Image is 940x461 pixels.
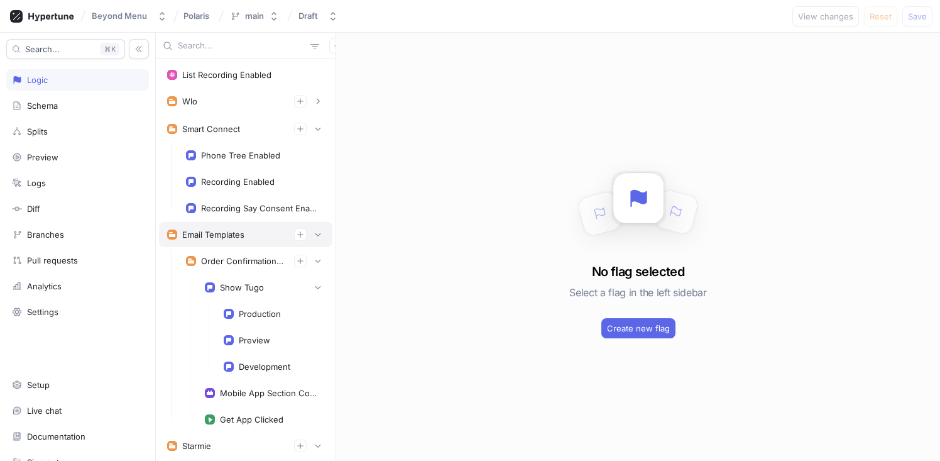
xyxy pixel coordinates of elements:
button: Create new flag [601,318,675,338]
div: Beyond Menu [92,11,147,21]
div: Diff [27,204,40,214]
button: Draft [293,6,343,26]
div: List Recording Enabled [182,70,271,80]
span: View changes [798,13,853,20]
input: Search... [178,40,305,52]
button: Beyond Menu [87,6,172,26]
div: Logic [27,75,48,85]
div: Show Tugo [220,282,264,292]
div: Settings [27,307,58,317]
div: Splits [27,126,48,136]
div: Live chat [27,406,62,416]
div: Branches [27,230,64,240]
div: Order Confirmation Email [201,256,284,266]
div: Production [239,309,281,319]
button: View changes [792,6,859,26]
div: Schema [27,101,58,111]
span: Save [908,13,927,20]
h5: Select a flag in the left sidebar [569,281,706,304]
div: Starmie [182,441,211,451]
div: Mobile App Section Content [220,388,319,398]
span: Create new flag [607,325,670,332]
div: main [245,11,264,21]
h3: No flag selected [592,262,684,281]
a: Documentation [6,426,149,447]
div: Setup [27,380,50,390]
span: Polaris [183,11,209,20]
div: Preview [239,335,270,345]
div: Draft [298,11,318,21]
button: Search...K [6,39,125,59]
span: Reset [870,13,892,20]
div: K [100,43,119,55]
span: Search... [25,45,60,53]
div: Phone Tree Enabled [201,150,280,160]
div: Preview [27,152,58,162]
button: Reset [864,6,897,26]
div: Pull requests [27,255,78,265]
div: Email Templates [182,230,244,240]
button: main [225,6,284,26]
div: Smart Connect [182,124,240,134]
div: Documentation [27,431,85,442]
div: Development [239,362,290,372]
div: Recording Say Consent Enabled [201,203,319,213]
div: Recording Enabled [201,177,275,187]
div: Logs [27,178,46,188]
div: Wlo [182,96,197,106]
div: Get App Clicked [220,414,283,425]
div: Analytics [27,281,62,291]
button: Save [902,6,932,26]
